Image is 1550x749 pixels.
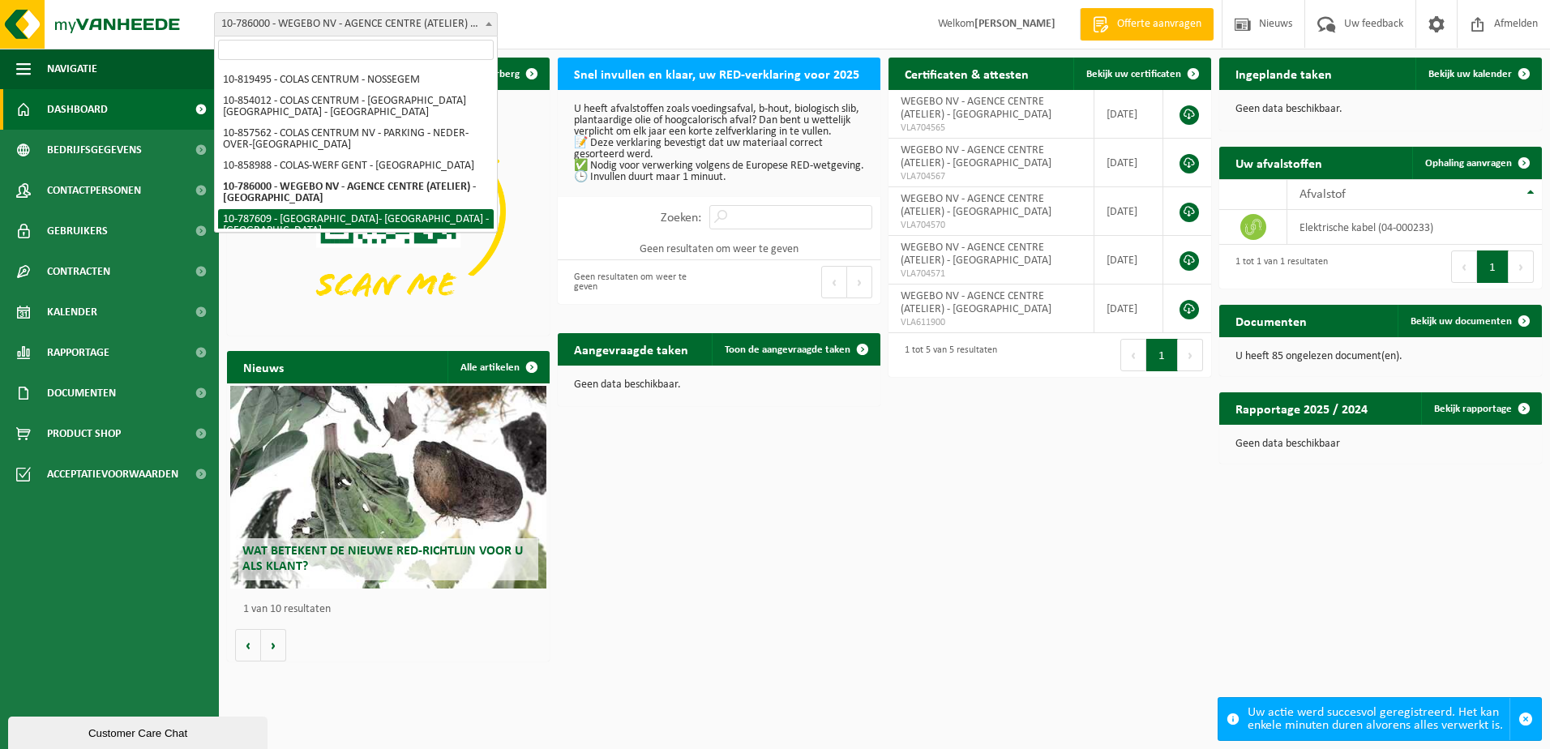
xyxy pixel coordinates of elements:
[47,49,97,89] span: Navigatie
[901,290,1051,315] span: WEGEBO NV - AGENCE CENTRE (ATELIER) - [GEOGRAPHIC_DATA]
[242,545,523,573] span: Wat betekent de nieuwe RED-richtlijn voor u als klant?
[1248,698,1509,740] div: Uw actie werd succesvol geregistreerd. Het kan enkele minuten duren alvorens alles verwerkt is.
[261,629,286,661] button: Volgende
[901,267,1081,280] span: VLA704571
[47,413,121,454] span: Product Shop
[901,242,1051,267] span: WEGEBO NV - AGENCE CENTRE (ATELIER) - [GEOGRAPHIC_DATA]
[1120,339,1146,371] button: Previous
[1178,339,1203,371] button: Next
[47,292,97,332] span: Kalender
[47,251,110,292] span: Contracten
[1509,250,1534,283] button: Next
[566,264,711,300] div: Geen resultaten om weer te geven
[1415,58,1540,90] a: Bekijk uw kalender
[1235,351,1526,362] p: U heeft 85 ongelezen document(en).
[8,713,271,749] iframe: chat widget
[1227,249,1328,285] div: 1 tot 1 van 1 resultaten
[218,177,494,209] li: 10-786000 - WEGEBO NV - AGENCE CENTRE (ATELIER) - [GEOGRAPHIC_DATA]
[574,379,864,391] p: Geen data beschikbaar.
[218,91,494,123] li: 10-854012 - COLAS CENTRUM - [GEOGRAPHIC_DATA] [GEOGRAPHIC_DATA] - [GEOGRAPHIC_DATA]
[901,144,1051,169] span: WEGEBO NV - AGENCE CENTRE (ATELIER) - [GEOGRAPHIC_DATA]
[847,266,872,298] button: Next
[1080,8,1214,41] a: Offerte aanvragen
[227,351,300,383] h2: Nieuws
[1477,250,1509,283] button: 1
[1146,339,1178,371] button: 1
[218,70,494,91] li: 10-819495 - COLAS CENTRUM - NOSSEGEM
[1219,305,1323,336] h2: Documenten
[1300,188,1346,201] span: Afvalstof
[1094,139,1163,187] td: [DATE]
[821,266,847,298] button: Previous
[725,345,850,355] span: Toon de aangevraagde taken
[1219,58,1348,89] h2: Ingeplande taken
[1428,69,1512,79] span: Bekijk uw kalender
[1073,58,1210,90] a: Bekijk uw certificaten
[901,122,1081,135] span: VLA704565
[1094,236,1163,285] td: [DATE]
[1094,187,1163,236] td: [DATE]
[901,219,1081,232] span: VLA704570
[1411,316,1512,327] span: Bekijk uw documenten
[484,69,520,79] span: Verberg
[214,12,498,36] span: 10-786000 - WEGEBO NV - AGENCE CENTRE (ATELIER) - VILVOORDE
[218,156,494,177] li: 10-858988 - COLAS-WERF GENT - [GEOGRAPHIC_DATA]
[1425,158,1512,169] span: Ophaling aanvragen
[471,58,548,90] button: Verberg
[897,337,997,373] div: 1 tot 5 van 5 resultaten
[558,58,876,89] h2: Snel invullen en klaar, uw RED-verklaring voor 2025
[47,454,178,494] span: Acceptatievoorwaarden
[901,96,1051,121] span: WEGEBO NV - AGENCE CENTRE (ATELIER) - [GEOGRAPHIC_DATA]
[661,212,701,225] label: Zoeken:
[47,130,142,170] span: Bedrijfsgegevens
[1235,104,1526,115] p: Geen data beschikbaar.
[901,316,1081,329] span: VLA611900
[215,13,497,36] span: 10-786000 - WEGEBO NV - AGENCE CENTRE (ATELIER) - VILVOORDE
[47,89,108,130] span: Dashboard
[1398,305,1540,337] a: Bekijk uw documenten
[1094,285,1163,333] td: [DATE]
[558,238,880,260] td: Geen resultaten om weer te geven
[558,333,704,365] h2: Aangevraagde taken
[1219,392,1384,424] h2: Rapportage 2025 / 2024
[974,18,1055,30] strong: [PERSON_NAME]
[447,351,548,383] a: Alle artikelen
[235,629,261,661] button: Vorige
[1421,392,1540,425] a: Bekijk rapportage
[243,604,542,615] p: 1 van 10 resultaten
[218,209,494,242] li: 10-787609 - [GEOGRAPHIC_DATA]- [GEOGRAPHIC_DATA] - [GEOGRAPHIC_DATA]
[218,123,494,156] li: 10-857562 - COLAS CENTRUM NV - PARKING - NEDER-OVER-[GEOGRAPHIC_DATA]
[1094,90,1163,139] td: [DATE]
[574,104,864,183] p: U heeft afvalstoffen zoals voedingsafval, b-hout, biologisch slib, plantaardige olie of hoogcalor...
[888,58,1045,89] h2: Certificaten & attesten
[230,386,546,588] a: Wat betekent de nieuwe RED-richtlijn voor u als klant?
[47,332,109,373] span: Rapportage
[47,170,141,211] span: Contactpersonen
[47,211,108,251] span: Gebruikers
[1219,147,1338,178] h2: Uw afvalstoffen
[901,170,1081,183] span: VLA704567
[901,193,1051,218] span: WEGEBO NV - AGENCE CENTRE (ATELIER) - [GEOGRAPHIC_DATA]
[1235,439,1526,450] p: Geen data beschikbaar
[712,333,879,366] a: Toon de aangevraagde taken
[1412,147,1540,179] a: Ophaling aanvragen
[1451,250,1477,283] button: Previous
[1086,69,1181,79] span: Bekijk uw certificaten
[47,373,116,413] span: Documenten
[1113,16,1205,32] span: Offerte aanvragen
[1287,210,1542,245] td: elektrische kabel (04-000233)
